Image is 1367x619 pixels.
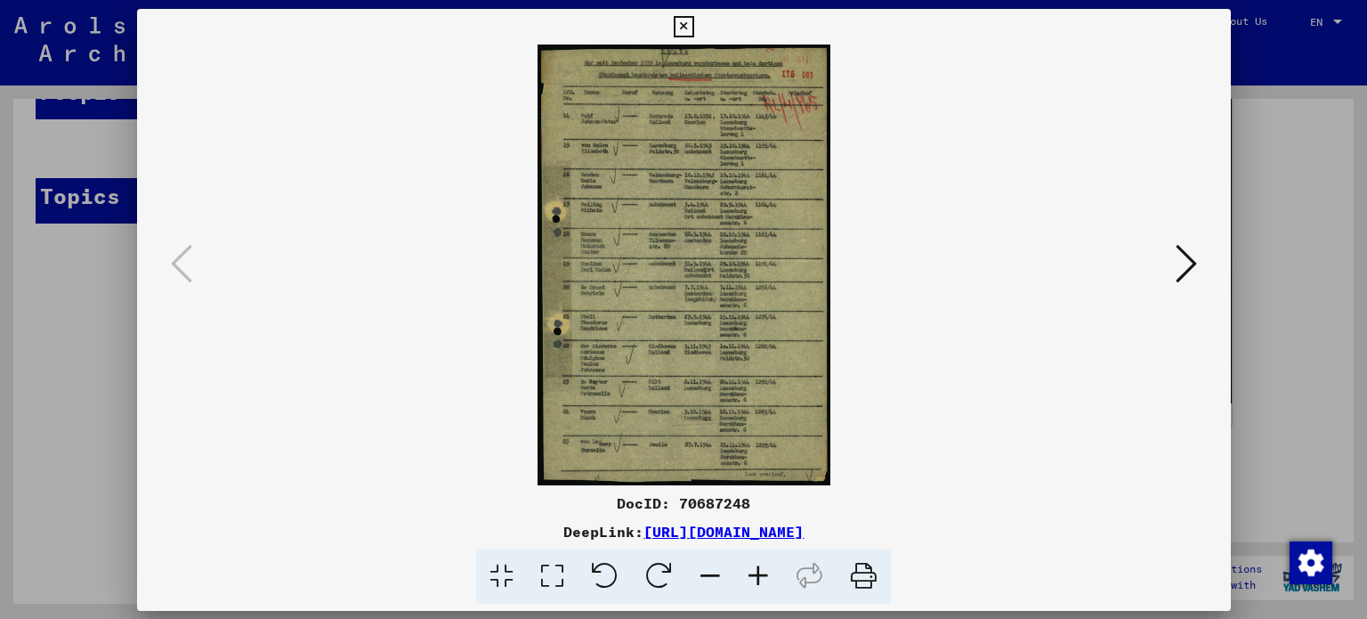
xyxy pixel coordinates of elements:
[1290,542,1332,584] img: Change consent
[137,493,1231,514] div: DocID: 70687248
[137,521,1231,542] div: DeepLink:
[1289,541,1331,583] div: Change consent
[643,523,804,541] a: [URL][DOMAIN_NAME]
[198,45,1170,485] img: 001.jpg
